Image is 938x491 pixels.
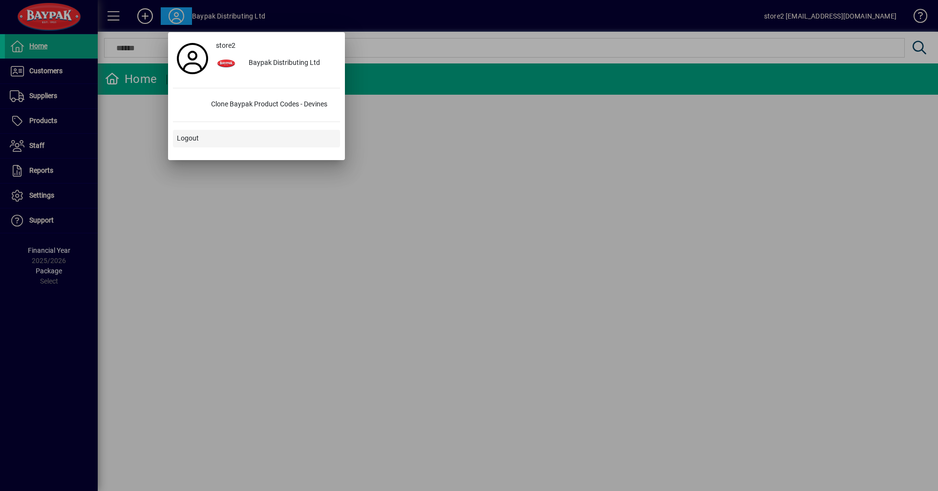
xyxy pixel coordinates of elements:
div: Baypak Distributing Ltd [241,55,340,72]
button: Logout [173,130,340,147]
span: Logout [177,133,199,143]
a: Profile [173,50,212,67]
a: store2 [212,37,340,55]
button: Baypak Distributing Ltd [212,55,340,72]
div: Clone Baypak Product Codes - Devines [203,96,340,114]
button: Clone Baypak Product Codes - Devines [173,96,340,114]
span: store2 [216,41,235,51]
